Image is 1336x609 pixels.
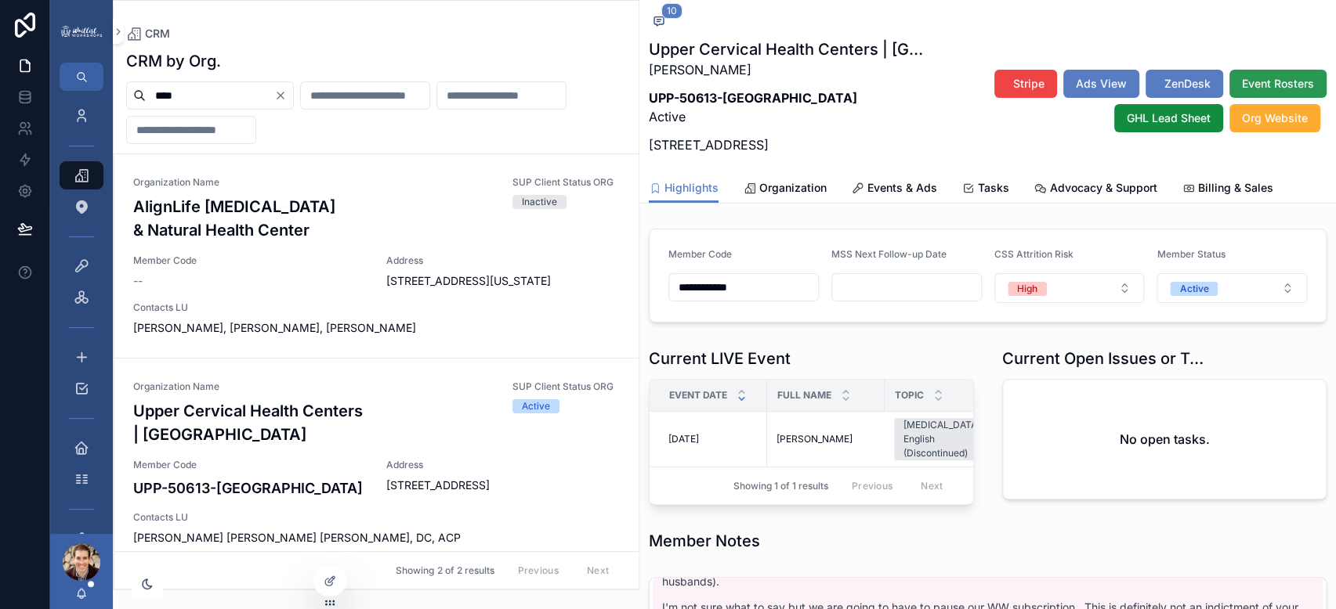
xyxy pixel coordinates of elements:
[1076,76,1127,92] span: Ads View
[668,248,732,260] span: Member Code
[1063,70,1139,98] button: Ads View
[522,399,550,413] div: Active
[978,180,1009,196] span: Tasks
[1164,76,1211,92] span: ZenDesk
[133,273,143,289] span: --
[1146,70,1223,98] button: ZenDesk
[133,301,620,314] span: Contacts LU
[867,180,937,196] span: Events & Ads
[512,176,620,189] span: SUP Client Status ORG
[386,254,621,267] span: Address
[1157,273,1307,303] button: Select Button
[126,50,221,72] h1: CRM by Org.
[777,433,853,445] span: [PERSON_NAME]
[133,254,367,267] span: Member Code
[649,174,719,204] a: Highlights
[1242,110,1308,126] span: Org Website
[1182,174,1273,205] a: Billing & Sales
[50,91,113,534] div: scrollable content
[668,433,758,445] a: [DATE]
[903,418,985,460] div: [MEDICAL_DATA]-English (Discontinued)
[649,60,930,79] p: [PERSON_NAME]
[1013,76,1045,92] span: Stripe
[661,3,682,19] span: 10
[994,70,1057,98] button: Stripe
[649,135,930,154] p: [STREET_ADDRESS]
[133,380,494,393] span: Organization Name
[777,433,875,445] a: [PERSON_NAME]
[1242,76,1314,92] span: Event Rosters
[994,273,1145,303] button: Select Button
[744,174,827,205] a: Organization
[962,174,1009,205] a: Tasks
[669,389,727,402] span: Event Date
[386,273,621,289] span: [STREET_ADDRESS][US_STATE]
[133,399,494,446] h3: Upper Cervical Health Centers | [GEOGRAPHIC_DATA]
[649,348,791,369] h1: Current LIVE Event
[894,418,994,460] a: [MEDICAL_DATA]-English (Discontinued)
[60,24,103,39] img: App logo
[133,176,494,189] span: Organization Name
[126,26,170,41] a: CRM
[1114,104,1223,132] button: GHL Lead Sheet
[145,26,170,41] span: CRM
[386,477,621,493] span: [STREET_ADDRESS]
[522,195,557,209] div: Inactive
[386,459,621,471] span: Address
[133,477,367,499] h4: UPP-50613-[GEOGRAPHIC_DATA]
[1034,174,1157,205] a: Advocacy & Support
[649,90,857,106] strong: UPP-50613-[GEOGRAPHIC_DATA]
[733,480,828,492] span: Showing 1 of 1 results
[649,38,930,60] h1: Upper Cervical Health Centers | [GEOGRAPHIC_DATA]
[1002,348,1210,369] h1: Current Open Issues or Tasks
[1017,282,1037,296] div: High
[852,174,937,205] a: Events & Ads
[133,511,620,524] span: Contacts LU
[649,530,760,552] h1: Member Notes
[1198,180,1273,196] span: Billing & Sales
[994,248,1074,260] span: CSS Attrition Risk
[1050,180,1157,196] span: Advocacy & Support
[512,380,620,393] span: SUP Client Status ORG
[133,459,367,471] span: Member Code
[396,564,494,577] span: Showing 2 of 2 results
[649,13,669,32] button: 10
[664,180,719,196] span: Highlights
[777,389,831,402] span: Full Name
[1127,110,1211,126] span: GHL Lead Sheet
[895,389,924,402] span: Topic
[133,195,494,242] h3: AlignLife [MEDICAL_DATA] & Natural Health Center
[114,154,639,358] a: Organization NameAlignLife [MEDICAL_DATA] & Natural Health CenterSUP Client Status ORGInactiveMem...
[1229,70,1327,98] button: Event Rosters
[668,433,699,445] span: [DATE]
[1119,430,1209,449] h2: No open tasks.
[1179,282,1208,296] div: Active
[759,180,827,196] span: Organization
[831,248,947,260] span: MSS Next Follow-up Date
[274,89,293,102] button: Clear
[649,88,930,126] p: Active
[1229,104,1320,132] button: Org Website
[133,530,620,546] span: [PERSON_NAME] [PERSON_NAME] [PERSON_NAME], DC, ACP
[1157,248,1225,260] span: Member Status
[133,320,620,336] span: [PERSON_NAME], [PERSON_NAME], [PERSON_NAME]
[114,358,639,568] a: Organization NameUpper Cervical Health Centers | [GEOGRAPHIC_DATA]SUP Client Status ORGActiveMemb...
